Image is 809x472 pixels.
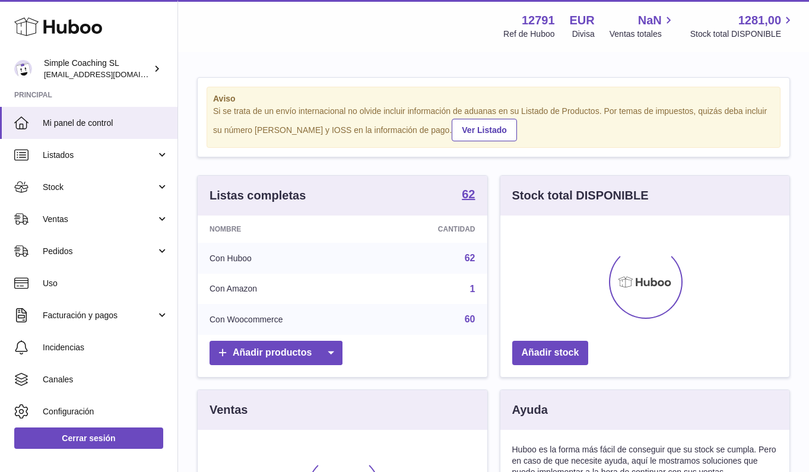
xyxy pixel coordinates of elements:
[470,284,475,294] a: 1
[210,402,248,418] h3: Ventas
[43,310,156,321] span: Facturación y pagos
[43,406,169,417] span: Configuración
[465,314,475,324] a: 60
[198,274,375,305] td: Con Amazon
[690,12,795,40] a: 1281,00 Stock total DISPONIBLE
[43,118,169,129] span: Mi panel de control
[465,253,475,263] a: 62
[213,93,774,104] strong: Aviso
[43,182,156,193] span: Stock
[198,216,375,243] th: Nombre
[512,402,548,418] h3: Ayuda
[503,28,554,40] div: Ref de Huboo
[738,12,781,28] span: 1281,00
[375,216,487,243] th: Cantidad
[512,341,589,365] a: Añadir stock
[43,374,169,385] span: Canales
[14,60,32,78] img: info@simplecoaching.es
[522,12,555,28] strong: 12791
[452,119,516,141] a: Ver Listado
[198,304,375,335] td: Con Woocommerce
[610,28,675,40] span: Ventas totales
[43,150,156,161] span: Listados
[690,28,795,40] span: Stock total DISPONIBLE
[43,278,169,289] span: Uso
[462,188,475,202] a: 62
[43,214,156,225] span: Ventas
[638,12,662,28] span: NaN
[43,342,169,353] span: Incidencias
[572,28,595,40] div: Divisa
[610,12,675,40] a: NaN Ventas totales
[43,246,156,257] span: Pedidos
[213,106,774,141] div: Si se trata de un envío internacional no olvide incluir información de aduanas en su Listado de P...
[198,243,375,274] td: Con Huboo
[44,58,151,80] div: Simple Coaching SL
[210,341,342,365] a: Añadir productos
[570,12,595,28] strong: EUR
[14,427,163,449] a: Cerrar sesión
[44,69,175,79] span: [EMAIL_ADDRESS][DOMAIN_NAME]
[210,188,306,204] h3: Listas completas
[512,188,649,204] h3: Stock total DISPONIBLE
[462,188,475,200] strong: 62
